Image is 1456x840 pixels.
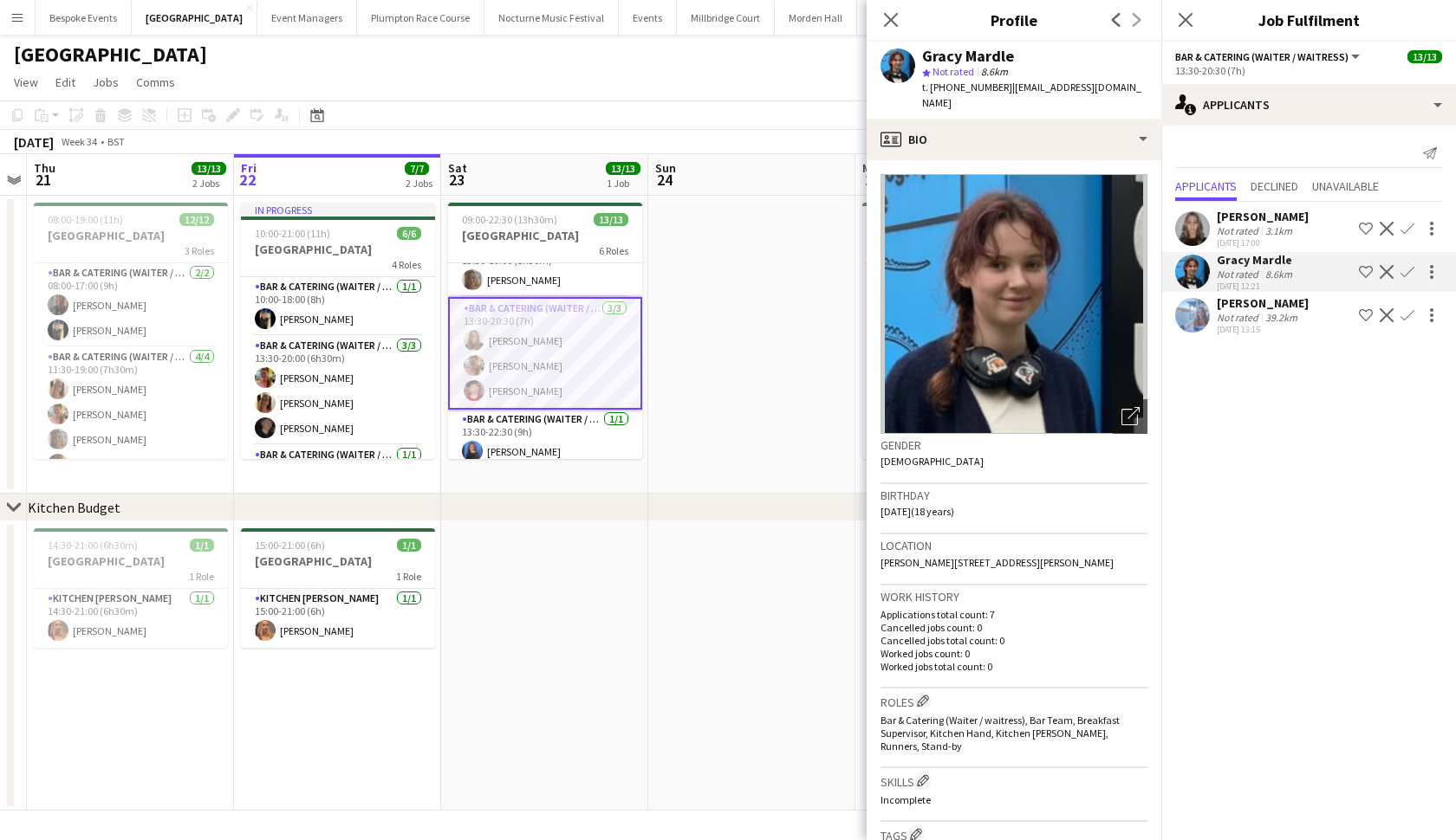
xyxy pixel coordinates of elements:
div: Applicants [1161,84,1456,126]
span: 13/13 [606,162,640,175]
button: Nocturne Music Festival [484,1,619,35]
app-card-role: Bar & Catering (Waiter / waitress)3/313:30-20:00 (6h30m)[PERSON_NAME][PERSON_NAME][PERSON_NAME] [241,336,435,445]
span: Not rated [933,65,974,78]
span: 09:00-22:30 (13h30m) [462,213,557,226]
span: t. [PHONE_NUMBER] [922,81,1012,94]
p: Incomplete [881,793,1147,806]
h3: Job Fulfilment [1161,9,1456,31]
span: Mon [862,160,885,176]
app-card-role: Kitchen [PERSON_NAME]1/114:30-21:00 (6h30m)[PERSON_NAME] [34,589,228,648]
div: [DATE] 12:21 [1217,281,1296,292]
span: Thu [34,160,55,176]
span: Week 34 [57,135,101,148]
app-card-role: Bar & Catering (Waiter / waitress)4/413:30-20:30 (7h)[PERSON_NAME][PERSON_NAME][PERSON_NAME][PERS... [862,347,1056,481]
span: Declined [1251,180,1298,192]
h3: [GEOGRAPHIC_DATA] [34,228,228,243]
app-card-role: Bar & Catering (Waiter / waitress)1/110:00-18:00 (8h)[PERSON_NAME] [241,277,435,336]
span: | [EMAIL_ADDRESS][DOMAIN_NAME] [922,81,1141,109]
h3: [GEOGRAPHIC_DATA] [862,228,1056,243]
p: Worked jobs total count: 0 [881,660,1147,673]
div: 2 Jobs [192,177,225,190]
span: 21 [31,170,55,190]
app-card-role: Bar & Catering (Waiter / waitress)3/313:30-20:30 (7h)[PERSON_NAME][PERSON_NAME][PERSON_NAME] [448,297,642,410]
span: 14:30-21:00 (6h30m) [48,539,138,552]
app-job-card: In progress10:00-21:00 (11h)6/6[GEOGRAPHIC_DATA]4 RolesBar & Catering (Waiter / waitress)1/110:00... [241,203,435,459]
div: 39.2km [1262,311,1301,324]
app-job-card: 08:00-19:00 (11h)12/12[GEOGRAPHIC_DATA]3 RolesBar & Catering (Waiter / waitress)2/208:00-17:00 (9... [34,203,228,459]
span: Fri [241,160,257,176]
span: 24 [653,170,676,190]
h3: [GEOGRAPHIC_DATA] [34,553,228,569]
span: Applicants [1175,180,1237,192]
span: Sun [655,160,676,176]
a: Comms [129,71,182,94]
div: 3.1km [1262,224,1296,237]
span: [DATE] (18 years) [881,505,954,518]
h3: Work history [881,589,1147,604]
button: Events [619,1,677,35]
h3: Roles [881,692,1147,710]
h3: Profile [867,9,1161,31]
span: Bar & Catering (Waiter / waitress), Bar Team, Breakfast Supervisor, Kitchen Hand, Kitchen [PERSON... [881,714,1120,753]
img: Crew avatar or photo [881,174,1147,434]
app-card-role: Bar & Catering (Waiter / waitress)4/411:30-19:00 (7h30m)[PERSON_NAME][PERSON_NAME][PERSON_NAME][P... [34,347,228,481]
app-card-role: Bar & Catering (Waiter / waitress)2/208:00-17:00 (9h)[PERSON_NAME][PERSON_NAME] [34,263,228,347]
app-card-role: Kitchen [PERSON_NAME]1/115:00-21:00 (6h)[PERSON_NAME] [241,589,435,648]
span: Comms [136,74,175,90]
span: 6 Roles [599,244,628,257]
h3: [GEOGRAPHIC_DATA] [448,228,642,243]
span: Sat [448,160,467,176]
button: Millbridge Court [677,1,775,35]
span: 10:00-21:00 (11h) [255,227,330,240]
h3: [GEOGRAPHIC_DATA] [241,553,435,569]
div: [DATE] [14,133,54,151]
div: Bio [867,119,1161,160]
p: Applications total count: 7 [881,608,1147,621]
a: Jobs [86,71,126,94]
div: Gracy Mardle [922,48,1014,64]
div: In progress [241,203,435,216]
span: [DEMOGRAPHIC_DATA] [881,455,984,468]
div: [PERSON_NAME] [1217,295,1309,311]
span: 25 [860,170,885,190]
span: [PERSON_NAME][STREET_ADDRESS][PERSON_NAME] [881,556,1114,569]
h1: [GEOGRAPHIC_DATA] [14,42,207,68]
button: Morden Hall [775,1,857,35]
div: 1 Job [607,177,640,190]
app-card-role: Bar & Catering (Waiter / waitress)1/1 [241,445,435,504]
span: 1 Role [396,570,421,583]
button: [GEOGRAPHIC_DATA] [132,1,257,35]
span: View [14,74,38,90]
a: View [7,71,45,94]
div: BST [107,135,125,148]
a: Edit [49,71,82,94]
p: Worked jobs count: 0 [881,647,1147,660]
span: 7/7 [405,162,429,175]
div: Gracy Mardle [1217,252,1296,268]
div: Not rated [1217,224,1262,237]
span: Unavailable [1312,180,1379,192]
span: 15:00-21:00 (6h) [255,539,325,552]
span: 13/13 [192,162,226,175]
div: 14:30-21:00 (6h30m)1/1[GEOGRAPHIC_DATA]1 RoleKitchen [PERSON_NAME]1/114:30-21:00 (6h30m)[PERSON_N... [34,528,228,648]
div: [PERSON_NAME] [1217,209,1309,224]
span: 4 Roles [392,258,421,271]
app-card-role: Bar & Catering (Waiter / waitress)1/113:30-22:30 (9h)[PERSON_NAME] [448,410,642,468]
div: Not rated [1217,268,1262,281]
span: Jobs [93,74,119,90]
span: 1/1 [190,539,214,552]
span: 08:00-19:00 (11h) [48,213,123,226]
span: 12/12 [179,213,214,226]
span: 1/1 [397,539,421,552]
p: Cancelled jobs count: 0 [881,621,1147,634]
div: [DATE] 13:15 [1217,324,1309,335]
app-job-card: 09:00-22:30 (13h30m)10/10[GEOGRAPHIC_DATA]4 RolesBar & Catering (Waiter / waitress)2/209:00-18:45... [862,203,1056,459]
span: 8.6km [978,65,1011,78]
p: Cancelled jobs total count: 0 [881,634,1147,647]
div: Kitchen Budget [28,499,120,516]
button: Hickstead [857,1,931,35]
span: 1 Role [189,570,214,583]
div: Not rated [1217,311,1262,324]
